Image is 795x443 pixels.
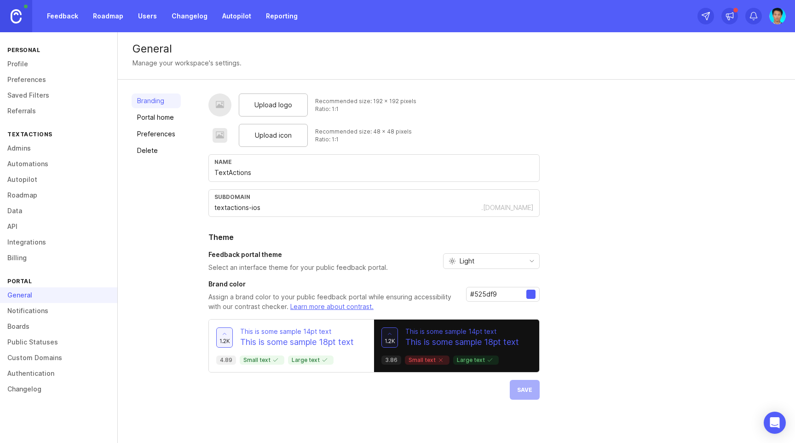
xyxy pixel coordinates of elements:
[132,143,181,158] a: Delete
[132,93,181,108] a: Branding
[481,203,534,212] div: .[DOMAIN_NAME]
[214,203,481,213] input: Subdomain
[315,105,416,113] div: Ratio: 1:1
[315,135,412,143] div: Ratio: 1:1
[524,257,539,265] svg: toggle icon
[315,97,416,105] div: Recommended size: 192 x 192 pixels
[87,8,129,24] a: Roadmap
[208,292,459,312] p: Assign a brand color to your public feedback portal while ensuring accessibility with our contras...
[220,356,232,364] p: 4.89
[449,257,456,265] svg: prefix icon Sun
[292,356,330,364] p: Large text
[208,250,388,259] h3: Feedback portal theme
[315,128,412,135] div: Recommended size: 48 x 48 pixels
[405,336,519,348] p: This is some sample 18pt text
[132,8,162,24] a: Users
[208,280,459,289] h3: Brand color
[255,130,292,140] span: Upload icon
[208,232,540,243] h2: Theme
[769,8,786,24] img: Qi Wang
[132,110,181,125] a: Portal home
[457,356,495,364] p: Large text
[217,8,257,24] a: Autopilot
[214,158,534,165] div: Name
[254,100,292,110] span: Upload logo
[240,327,354,336] p: This is some sample 14pt text
[216,327,233,348] button: 1.2k
[208,263,388,272] p: Select an interface theme for your public feedback portal.
[260,8,303,24] a: Reporting
[214,193,534,200] div: subdomain
[41,8,84,24] a: Feedback
[132,127,181,141] a: Preferences
[243,356,281,364] p: Small text
[405,327,519,336] p: This is some sample 14pt text
[764,412,786,434] div: Open Intercom Messenger
[240,336,354,348] p: This is some sample 18pt text
[385,356,397,364] p: 3.86
[11,9,22,23] img: Canny Home
[381,327,398,348] button: 1.2k
[132,58,242,68] div: Manage your workspace's settings.
[132,43,780,54] div: General
[166,8,213,24] a: Changelog
[443,253,540,269] div: toggle menu
[385,337,395,345] span: 1.2k
[409,356,446,364] p: Small text
[290,303,374,310] a: Learn more about contrast.
[219,337,230,345] span: 1.2k
[460,256,474,266] span: Light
